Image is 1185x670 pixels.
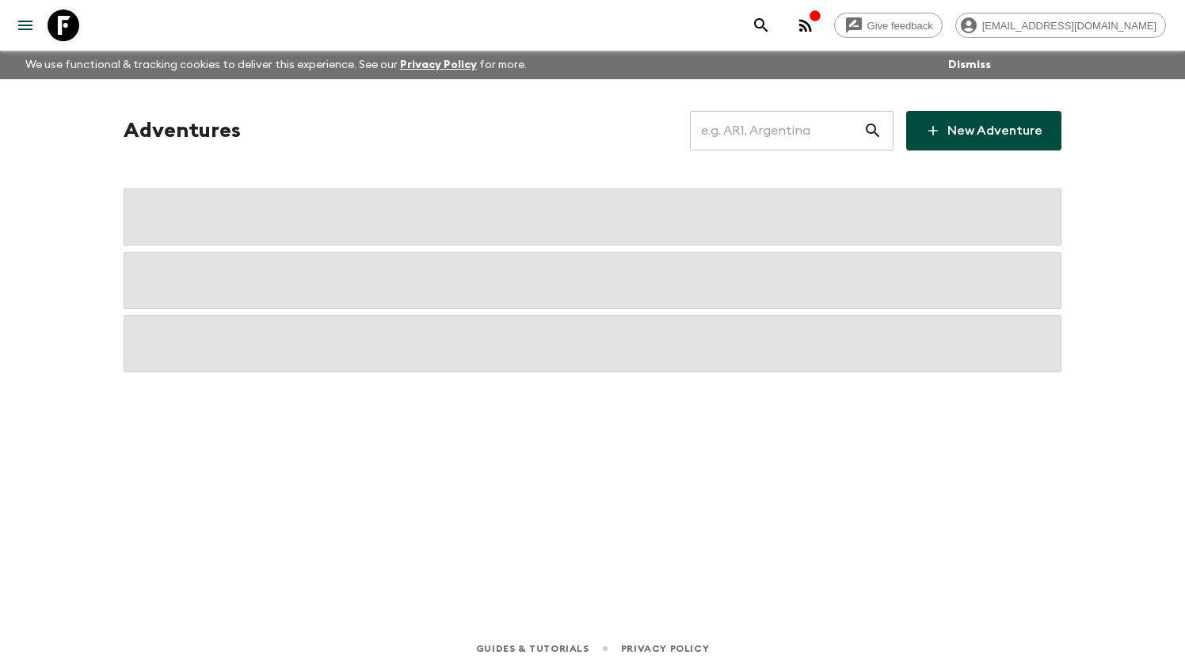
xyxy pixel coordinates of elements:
[974,20,1165,32] span: [EMAIL_ADDRESS][DOMAIN_NAME]
[476,640,589,657] a: Guides & Tutorials
[10,10,41,41] button: menu
[621,640,709,657] a: Privacy Policy
[690,108,863,153] input: e.g. AR1, Argentina
[955,13,1166,38] div: [EMAIL_ADDRESS][DOMAIN_NAME]
[400,59,477,70] a: Privacy Policy
[19,51,533,79] p: We use functional & tracking cookies to deliver this experience. See our for more.
[944,54,995,76] button: Dismiss
[834,13,943,38] a: Give feedback
[124,115,241,147] h1: Adventures
[745,10,777,41] button: search adventures
[859,20,942,32] span: Give feedback
[906,111,1061,150] a: New Adventure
